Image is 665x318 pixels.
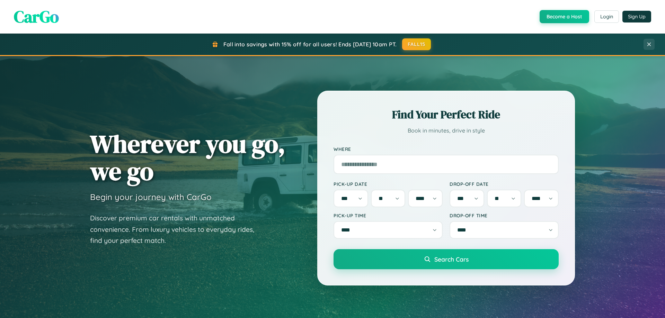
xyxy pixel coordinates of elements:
span: Search Cars [434,255,469,263]
h3: Begin your journey with CarGo [90,192,212,202]
label: Pick-up Time [334,212,443,218]
p: Book in minutes, drive in style [334,126,559,136]
button: Sign Up [622,11,651,22]
label: Pick-up Date [334,181,443,187]
label: Drop-off Date [450,181,559,187]
label: Drop-off Time [450,212,559,218]
button: Login [594,10,619,23]
h1: Wherever you go, we go [90,130,285,185]
label: Where [334,146,559,152]
span: Fall into savings with 15% off for all users! Ends [DATE] 10am PT. [223,41,397,48]
p: Discover premium car rentals with unmatched convenience. From luxury vehicles to everyday rides, ... [90,212,263,246]
button: Search Cars [334,249,559,269]
button: FALL15 [402,38,431,50]
h2: Find Your Perfect Ride [334,107,559,122]
button: Become a Host [540,10,589,23]
span: CarGo [14,5,59,28]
